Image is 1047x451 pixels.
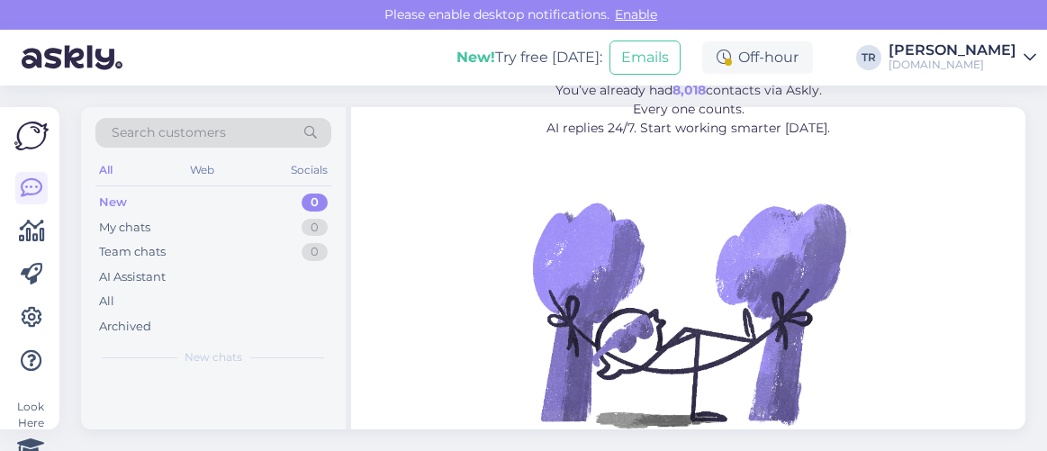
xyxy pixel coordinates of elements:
button: Emails [609,41,681,75]
span: Search customers [112,123,226,142]
img: Askly Logo [14,122,49,150]
div: 0 [302,243,328,261]
p: You’ve already had contacts via Askly. Every one counts. AI replies 24/7. Start working smarter [... [449,81,927,138]
div: Socials [287,158,331,182]
div: Try free [DATE]: [456,47,602,68]
b: New! [456,49,495,66]
div: Off-hour [702,41,813,74]
div: All [99,293,114,311]
div: 0 [302,194,328,212]
div: Web [186,158,218,182]
div: My chats [99,219,150,237]
b: 8,018 [672,82,706,98]
div: TR [856,45,881,70]
div: Team chats [99,243,166,261]
div: [DOMAIN_NAME] [889,58,1016,72]
div: AI Assistant [99,268,166,286]
span: Enable [609,6,663,23]
span: New chats [185,349,242,365]
div: 0 [302,219,328,237]
div: [PERSON_NAME] [889,43,1016,58]
div: All [95,158,116,182]
div: Archived [99,318,151,336]
a: [PERSON_NAME][DOMAIN_NAME] [889,43,1036,72]
div: New [99,194,127,212]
